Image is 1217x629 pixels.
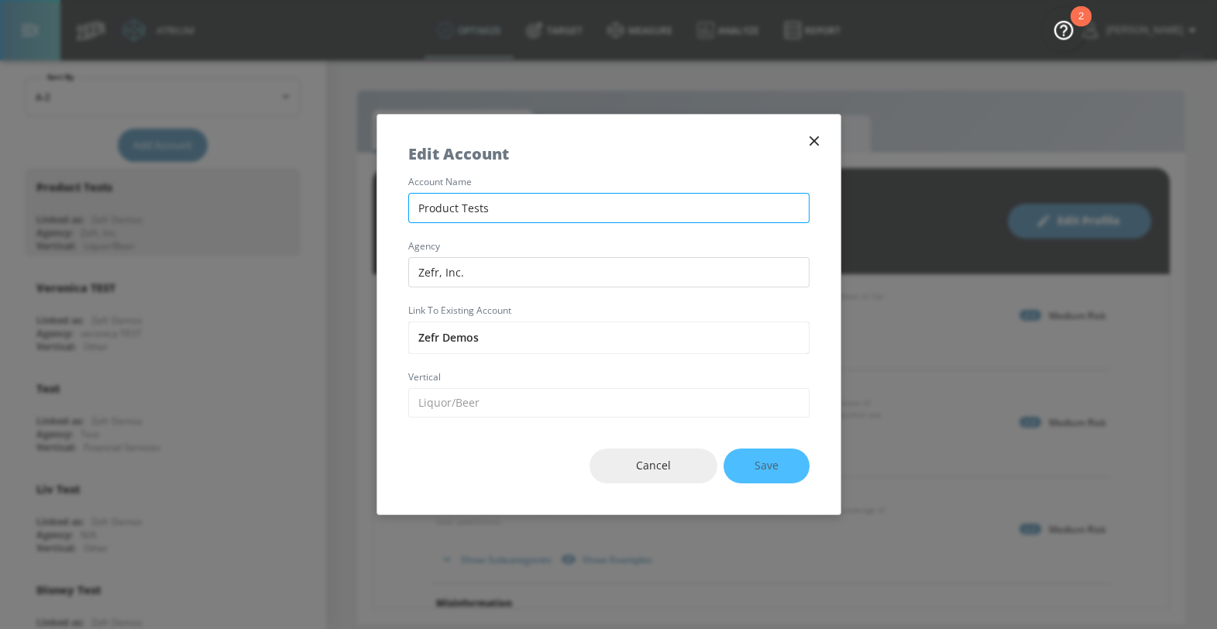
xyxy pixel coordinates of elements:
[590,449,717,483] button: Cancel
[408,306,810,315] label: Link to Existing Account
[408,193,810,223] input: Enter account name
[621,456,686,476] span: Cancel
[1078,16,1084,36] div: 2
[408,388,810,418] input: Select Vertical
[408,257,810,287] input: Enter agency name
[408,373,810,382] label: vertical
[408,146,509,162] h5: Edit Account
[1042,8,1085,51] button: Open Resource Center, 2 new notifications
[408,177,810,187] label: account name
[408,242,810,251] label: agency
[408,321,810,354] input: Enter account name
